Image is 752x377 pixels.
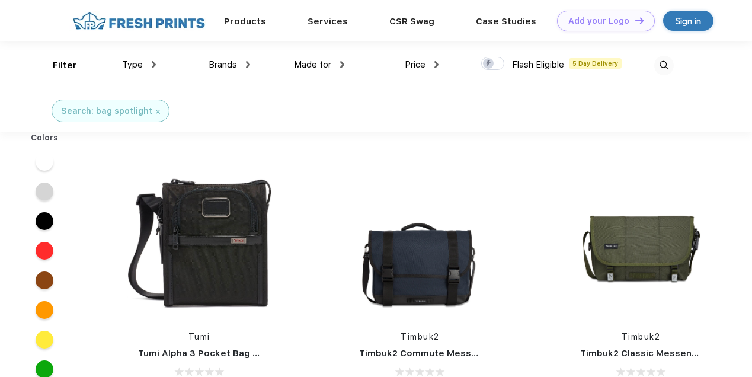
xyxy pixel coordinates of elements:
[152,61,156,68] img: dropdown.png
[120,161,278,319] img: func=resize&h=266
[156,110,160,114] img: filter_cancel.svg
[562,161,720,319] img: func=resize&h=266
[580,348,727,359] a: Timbuk2 Classic Messenger Bag
[122,59,143,70] span: Type
[61,105,152,117] div: Search: bag spotlight
[512,59,564,70] span: Flash Eligible
[676,14,701,28] div: Sign in
[569,58,622,69] span: 5 Day Delivery
[654,56,674,75] img: desktop_search.svg
[635,17,644,24] img: DT
[294,59,331,70] span: Made for
[138,348,277,359] a: Tumi Alpha 3 Pocket Bag Small
[663,11,713,31] a: Sign in
[224,16,266,27] a: Products
[53,59,77,72] div: Filter
[69,11,209,31] img: fo%20logo%202.webp
[22,132,68,144] div: Colors
[341,161,499,319] img: func=resize&h=266
[340,61,344,68] img: dropdown.png
[568,16,629,26] div: Add your Logo
[188,332,210,341] a: Tumi
[209,59,237,70] span: Brands
[246,61,250,68] img: dropdown.png
[359,348,518,359] a: Timbuk2 Commute Messenger Bag
[405,59,425,70] span: Price
[622,332,661,341] a: Timbuk2
[401,332,440,341] a: Timbuk2
[434,61,439,68] img: dropdown.png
